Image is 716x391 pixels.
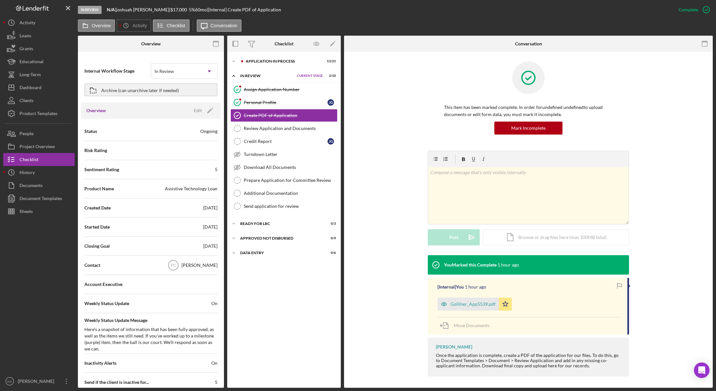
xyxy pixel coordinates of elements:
[84,128,97,135] span: Status
[19,153,38,168] div: Checklist
[3,127,75,140] button: People
[3,192,75,205] button: Document Templates
[170,7,187,12] span: $17,000
[101,84,179,96] div: Archive (can unarchive later if needed)
[3,81,75,94] button: Dashboard
[19,192,62,207] div: Document Templates
[498,262,519,267] time: 2025-09-15 14:21
[215,379,217,385] div: 5
[84,243,110,249] span: Closing Goal
[84,68,151,74] span: Internal Workflow Stage
[86,107,106,114] h3: Overview
[240,222,320,226] div: Ready for LRC
[679,3,698,16] div: Complete
[3,29,75,42] button: Loans
[19,68,41,83] div: Long-Term
[244,165,337,170] div: Download All Documents
[19,166,35,181] div: History
[200,128,217,135] div: Ongoing
[154,69,174,74] div: In Review
[78,6,102,14] div: In Review
[244,152,337,157] div: Turndown Letter
[116,7,170,12] div: joshuah [PERSON_NAME] |
[203,224,217,230] div: [DATE]
[454,323,489,328] span: Move Documents
[246,59,320,63] div: Application In Process
[132,23,147,28] label: Activity
[3,375,75,388] button: NG[PERSON_NAME]
[189,7,195,12] div: 5 %
[84,281,122,288] span: Account Executive
[324,74,336,78] div: 3 / 10
[444,262,497,267] div: You Marked this Complete
[19,42,33,57] div: Grants
[107,7,116,12] div: |
[244,87,337,92] div: Assign Application Number
[240,236,320,240] div: Approved Not Disbursed
[244,126,337,131] div: Review Application and Documents
[84,300,129,307] span: Weekly Status Update
[3,55,75,68] button: Educational
[275,41,293,46] div: Checklist
[7,380,12,383] text: NG
[428,229,480,245] button: Post
[230,187,338,200] a: Additional Documentation
[19,55,43,70] div: Educational
[3,16,75,29] button: Activity
[230,161,338,174] a: Download All Documents
[181,262,217,268] div: [PERSON_NAME]
[230,96,338,109] a: Personal Profilejg
[167,23,185,28] label: Checklist
[451,302,496,307] div: Golliher_App5539.pdf
[444,104,613,118] p: This item has been marked complete. In order for undefined undefined to upload documents or edit ...
[465,284,486,290] time: 2025-09-15 14:21
[107,7,115,12] b: N/A
[3,107,75,120] button: Product Templates
[3,42,75,55] button: Grants
[324,222,336,226] div: 0 / 3
[171,263,176,268] text: FC
[230,148,338,161] a: Turndown Letter
[438,317,496,334] button: Move Documents
[16,375,58,389] div: [PERSON_NAME]
[19,94,33,109] div: Clients
[244,204,337,209] div: Send application for review
[84,185,114,192] span: Product Name
[3,140,75,153] a: Project Overview
[244,178,337,183] div: Prepare Application for Committee Review
[211,360,217,366] span: On
[327,138,334,145] div: j g
[297,74,323,78] span: Current Stage
[230,83,338,96] a: Assign Application Number
[203,243,217,249] div: [DATE]
[84,262,100,268] span: Contact
[117,19,151,32] button: Activity
[511,122,546,135] div: Mark Incomplete
[84,224,110,230] span: Started Date
[19,205,33,219] div: Sheets
[84,205,111,211] span: Created Date
[141,41,161,46] div: Overview
[436,353,623,368] div: Once the application is complete, create a PDF of the application for our files. To do this, go t...
[78,19,115,32] button: Overview
[494,122,562,135] button: Mark Incomplete
[84,326,217,352] div: Here's a snapshot of information that has been fully approved, as well as the items we still need...
[240,251,320,255] div: Data Entry
[3,94,75,107] a: Clients
[84,83,217,96] button: Archive (can unarchive later if needed)
[244,139,327,144] div: Credit Report
[244,113,337,118] div: Create PDF of Application
[230,200,338,213] a: Send application for review
[207,7,281,12] div: | [Internal] Create PDF of Application
[449,229,458,245] div: Post
[3,68,75,81] button: Long-Term
[195,7,207,12] div: 60 mo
